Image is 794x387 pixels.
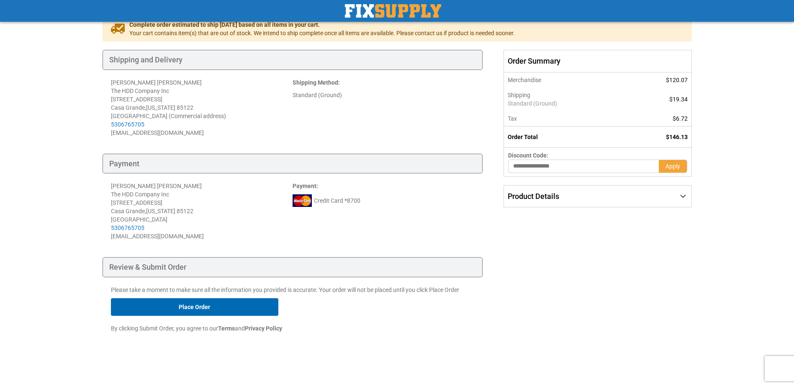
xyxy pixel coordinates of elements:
[111,286,475,294] p: Please take a moment to make sure all the information you provided is accurate. Your order will n...
[111,121,144,128] a: 5306765705
[293,91,474,99] div: Standard (Ground)
[666,163,680,170] span: Apply
[293,183,316,189] span: Payment
[111,182,293,232] div: [PERSON_NAME] [PERSON_NAME] The HDD Company Inc [STREET_ADDRESS] Casa Grande , 85122 [GEOGRAPHIC_...
[111,224,144,231] a: 5306765705
[673,115,688,122] span: $6.72
[129,21,515,29] span: Complete order estimated to ship [DATE] based on all items in your cart.
[508,99,623,108] span: Standard (Ground)
[129,29,515,37] span: Your cart contains item(s) that are out of stock. We intend to ship complete once all items are a...
[111,298,278,316] button: Place Order
[345,4,441,18] img: Fix Industrial Supply
[293,79,340,86] strong: :
[245,325,282,332] strong: Privacy Policy
[103,257,483,277] div: Review & Submit Order
[293,79,338,86] span: Shipping Method
[103,154,483,174] div: Payment
[111,324,475,333] p: By clicking Submit Order, you agree to our and
[293,183,318,189] strong: :
[218,325,235,332] strong: Terms
[666,134,688,140] span: $146.13
[293,194,474,207] div: Credit Card *8700
[504,111,627,126] th: Tax
[293,194,312,207] img: mc.png
[508,134,538,140] strong: Order Total
[146,104,175,111] span: [US_STATE]
[504,50,691,72] span: Order Summary
[146,208,175,214] span: [US_STATE]
[504,72,627,88] th: Merchandise
[508,92,530,98] span: Shipping
[666,77,688,83] span: $120.07
[103,50,483,70] div: Shipping and Delivery
[111,78,293,137] address: [PERSON_NAME] [PERSON_NAME] The HDD Company Inc [STREET_ADDRESS] Casa Grande , 85122 [GEOGRAPHIC_...
[508,152,548,159] span: Discount Code:
[111,233,204,240] span: [EMAIL_ADDRESS][DOMAIN_NAME]
[508,192,559,201] span: Product Details
[659,160,687,173] button: Apply
[345,4,441,18] a: store logo
[669,96,688,103] span: $19.34
[111,129,204,136] span: [EMAIL_ADDRESS][DOMAIN_NAME]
